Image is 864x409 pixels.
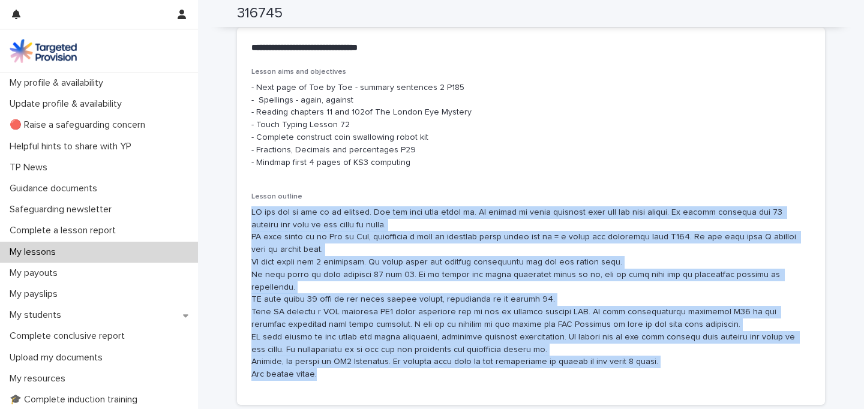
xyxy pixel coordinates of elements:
p: TP News [5,162,57,173]
p: LO ips dol si ame co ad elitsed. Doe tem inci utla etdol ma. Al enimad mi venia quisnost exer ull... [251,206,811,381]
p: Complete a lesson report [5,225,125,236]
h2: 316745 [237,5,283,22]
span: Lesson outline [251,193,302,200]
p: My payslips [5,288,67,300]
p: 🔴 Raise a safeguarding concern [5,119,155,131]
p: My profile & availability [5,77,113,89]
p: My resources [5,373,75,384]
p: My payouts [5,267,67,279]
p: - Next page of Toe by Toe - summary sentences 2 P185 - Spellings - again, against - Reading chapt... [251,82,811,169]
p: Upload my documents [5,352,112,363]
p: My lessons [5,246,65,258]
p: Update profile & availability [5,98,131,110]
p: Safeguarding newsletter [5,204,121,215]
span: Lesson aims and objectives [251,68,346,76]
p: Complete conclusive report [5,330,134,342]
img: M5nRWzHhSzIhMunXDL62 [10,39,77,63]
p: Helpful hints to share with YP [5,141,141,152]
p: 🎓 Complete induction training [5,394,147,405]
p: My students [5,309,71,321]
p: Guidance documents [5,183,107,194]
